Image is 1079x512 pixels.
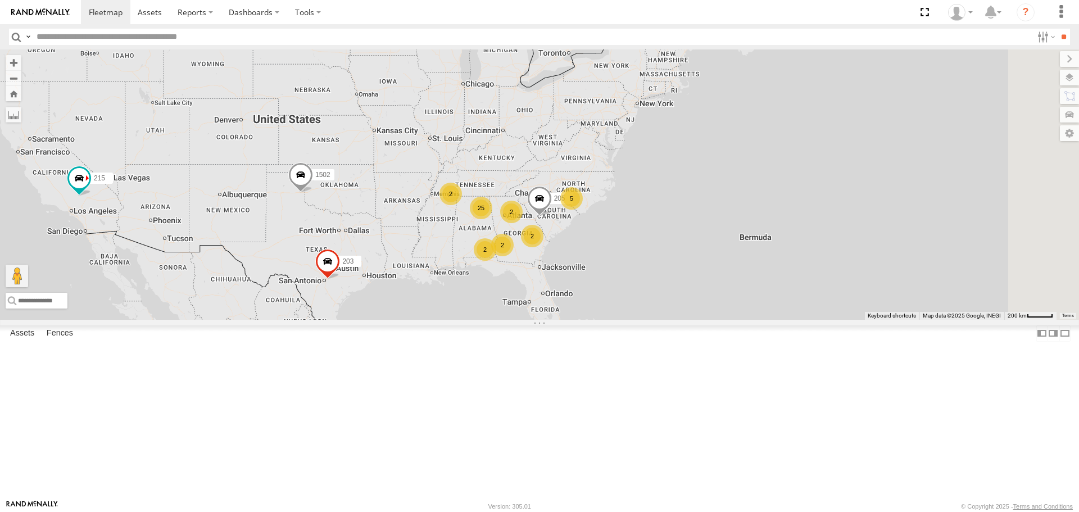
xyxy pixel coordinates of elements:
[1048,325,1059,342] label: Dock Summary Table to the Right
[1004,312,1057,320] button: Map Scale: 200 km per 43 pixels
[1060,125,1079,141] label: Map Settings
[439,183,462,205] div: 2
[6,107,21,123] label: Measure
[6,70,21,86] button: Zoom out
[868,312,916,320] button: Keyboard shortcuts
[944,4,977,21] div: EDWARD EDMONDSON
[554,195,565,203] span: 205
[6,501,58,512] a: Visit our Website
[6,86,21,101] button: Zoom Home
[488,503,531,510] div: Version: 305.01
[500,201,523,223] div: 2
[1017,3,1035,21] i: ?
[1008,312,1027,319] span: 200 km
[11,8,70,16] img: rand-logo.svg
[1013,503,1073,510] a: Terms and Conditions
[6,265,28,287] button: Drag Pegman onto the map to open Street View
[560,187,583,210] div: 5
[923,312,1001,319] span: Map data ©2025 Google, INEGI
[1059,325,1071,342] label: Hide Summary Table
[470,197,492,219] div: 25
[521,225,543,247] div: 2
[474,238,496,261] div: 2
[1033,29,1057,45] label: Search Filter Options
[24,29,33,45] label: Search Query
[1062,313,1074,318] a: Terms
[961,503,1073,510] div: © Copyright 2025 -
[6,55,21,70] button: Zoom in
[342,257,353,265] span: 203
[491,234,514,256] div: 2
[41,326,79,342] label: Fences
[315,171,330,179] span: 1502
[1036,325,1048,342] label: Dock Summary Table to the Left
[4,326,40,342] label: Assets
[94,174,105,182] span: 215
